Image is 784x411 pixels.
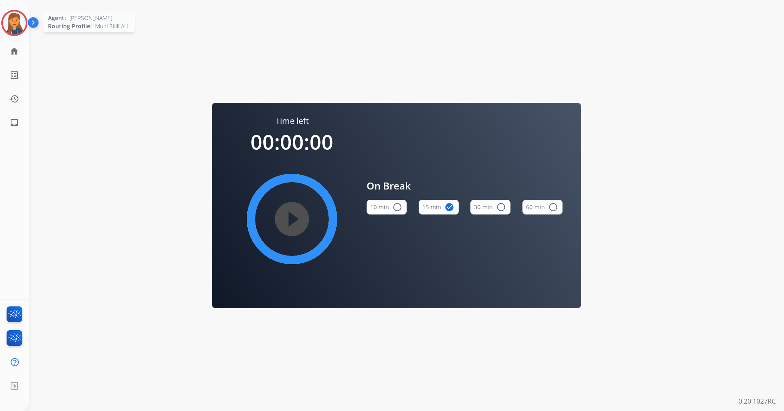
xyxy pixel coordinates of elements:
[738,396,776,406] p: 0.20.1027RC
[367,178,563,193] span: On Break
[276,115,309,127] span: Time left
[419,200,459,215] button: 15 min
[496,202,506,212] mat-icon: radio_button_unchecked
[367,200,407,215] button: 10 min
[548,202,558,212] mat-icon: radio_button_unchecked
[9,118,19,128] mat-icon: inbox
[9,70,19,80] mat-icon: list_alt
[287,214,297,224] mat-icon: play_circle_filled
[522,200,563,215] button: 60 min
[251,128,333,156] span: 00:00:00
[470,200,511,215] button: 30 min
[95,22,130,30] span: Multi Skill ALL
[392,202,402,212] mat-icon: radio_button_unchecked
[444,202,454,212] mat-icon: check_circle
[3,11,26,34] img: avatar
[9,46,19,56] mat-icon: home
[48,14,66,22] span: Agent:
[69,14,112,22] span: [PERSON_NAME]
[48,22,92,30] span: Routing Profile:
[9,94,19,104] mat-icon: history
